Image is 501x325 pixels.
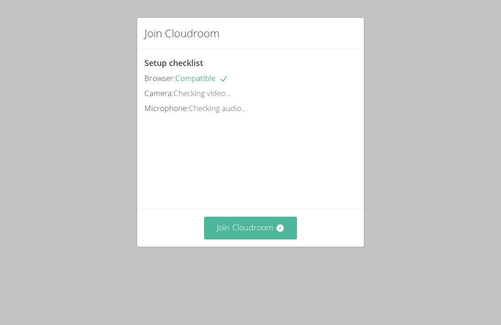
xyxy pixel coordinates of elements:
[144,25,220,41] h2: Join Cloudroom
[189,103,247,113] span: Checking audio...
[144,57,203,68] span: Setup checklist
[174,88,231,98] span: Checking video...
[204,217,297,239] button: Join Cloudroom
[144,88,174,98] span: Camera:
[175,73,228,83] span: Compatible
[144,73,175,83] span: Browser:
[144,103,189,113] span: Microphone:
